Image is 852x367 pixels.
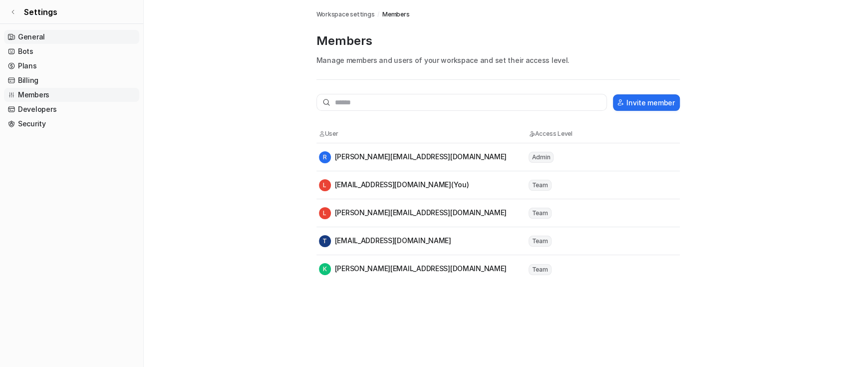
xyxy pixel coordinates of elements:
[529,180,552,191] span: Team
[319,151,331,163] span: R
[529,236,552,247] span: Team
[316,10,375,19] a: Workspace settings
[4,59,139,73] a: Plans
[319,179,469,191] div: [EMAIL_ADDRESS][DOMAIN_NAME] (You)
[319,235,331,247] span: T
[613,94,679,111] button: Invite member
[4,73,139,87] a: Billing
[4,88,139,102] a: Members
[316,33,680,49] p: Members
[4,30,139,44] a: General
[4,117,139,131] a: Security
[529,152,554,163] span: Admin
[529,208,552,219] span: Team
[316,55,680,65] p: Manage members and users of your workspace and set their access level.
[529,131,535,137] img: Access Level
[319,263,331,275] span: K
[319,207,331,219] span: L
[528,129,618,139] th: Access Level
[319,131,325,137] img: User
[4,44,139,58] a: Bots
[318,129,528,139] th: User
[382,10,409,19] a: Members
[4,102,139,116] a: Developers
[24,6,57,18] span: Settings
[319,263,507,275] div: [PERSON_NAME][EMAIL_ADDRESS][DOMAIN_NAME]
[529,264,552,275] span: Team
[319,151,507,163] div: [PERSON_NAME][EMAIL_ADDRESS][DOMAIN_NAME]
[319,179,331,191] span: L
[319,207,507,219] div: [PERSON_NAME][EMAIL_ADDRESS][DOMAIN_NAME]
[319,235,451,247] div: [EMAIL_ADDRESS][DOMAIN_NAME]
[377,10,379,19] span: /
